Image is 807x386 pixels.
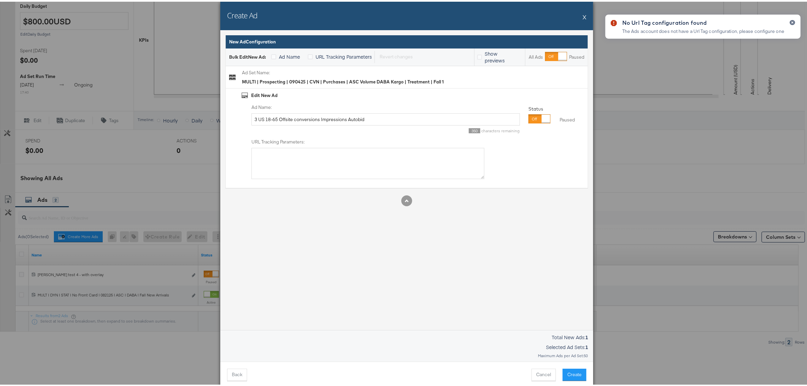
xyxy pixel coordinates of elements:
[225,342,588,349] p: Selected Ad Sets:
[563,367,586,379] button: Create
[528,104,584,111] div: Status
[251,91,278,97] div: Edit New Ad
[279,52,300,58] span: Ad Name
[229,37,276,43] span: New Ad Configuration
[569,52,584,59] span: Paused
[242,68,444,74] label: Ad Set Name:
[229,52,266,59] div: Bulk Edit New Ad :
[251,127,520,132] div: characters remaining
[529,52,543,59] span: All Ads
[622,17,784,25] div: No Url Tag configuration found
[585,332,588,339] strong: 1
[251,137,484,143] label: URL Tracking Parameters:
[316,52,372,58] span: URL Tracking Parameters
[227,367,247,379] button: Back
[485,49,505,62] span: Show previews
[251,102,520,109] label: Ad Name:
[583,8,586,22] button: X
[585,342,588,349] strong: 1
[242,77,444,83] div: MULTI | Prospecting | 090425 | CVN | Purchases | ASC Volume DABA Kargo | Treatment | Fall 1
[528,113,584,123] div: Paused
[469,127,480,132] span: 350
[622,26,784,33] div: The Ads account does not have a Url Tag configuration, please configure one
[531,367,556,379] button: Cancel
[225,352,588,356] div: Maximum Ads per Ad Set: 50
[227,8,257,19] h2: Create Ad
[225,332,588,339] p: Total New Ads:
